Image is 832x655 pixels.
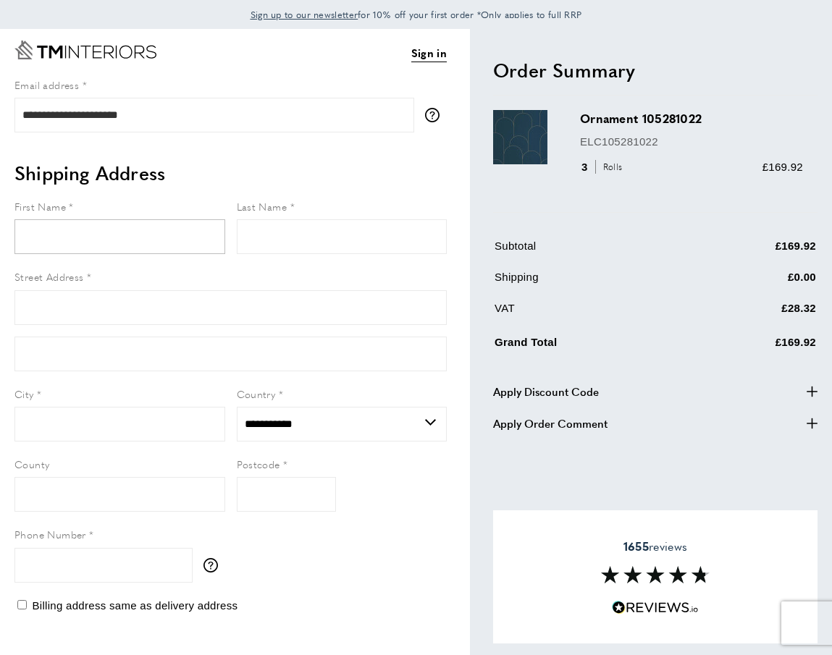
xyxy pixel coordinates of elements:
[237,386,276,401] span: Country
[493,57,818,83] h2: Order Summary
[17,600,27,609] input: Billing address same as delivery address
[580,133,803,151] p: ELC105281022
[14,457,49,471] span: County
[690,269,817,297] td: £0.00
[237,457,280,471] span: Postcode
[690,331,817,362] td: £169.92
[690,237,817,266] td: £169.92
[601,566,710,583] img: Reviews section
[580,110,803,127] h3: Ornament 105281022
[493,110,547,164] img: Ornament 105281022
[612,601,699,614] img: Reviews.io 5 stars
[495,331,689,362] td: Grand Total
[14,77,79,92] span: Email address
[762,161,803,173] span: £169.92
[623,539,687,554] span: reviews
[690,300,817,328] td: £28.32
[580,159,627,176] div: 3
[495,269,689,297] td: Shipping
[411,44,447,62] a: Sign in
[14,386,34,401] span: City
[251,8,358,21] span: Sign up to our newsletter
[14,269,84,284] span: Street Address
[14,160,447,186] h2: Shipping Address
[251,8,582,21] span: for 10% off your first order *Only applies to full RRP
[237,199,287,214] span: Last Name
[495,300,689,328] td: VAT
[203,558,225,572] button: More information
[623,538,649,554] strong: 1655
[14,199,66,214] span: First Name
[425,108,447,122] button: More information
[493,415,608,432] span: Apply Order Comment
[251,7,358,22] a: Sign up to our newsletter
[495,237,689,266] td: Subtotal
[14,41,156,59] a: Go to Home page
[14,527,86,541] span: Phone Number
[595,160,626,174] span: Rolls
[32,599,238,612] span: Billing address same as delivery address
[493,383,599,400] span: Apply Discount Code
